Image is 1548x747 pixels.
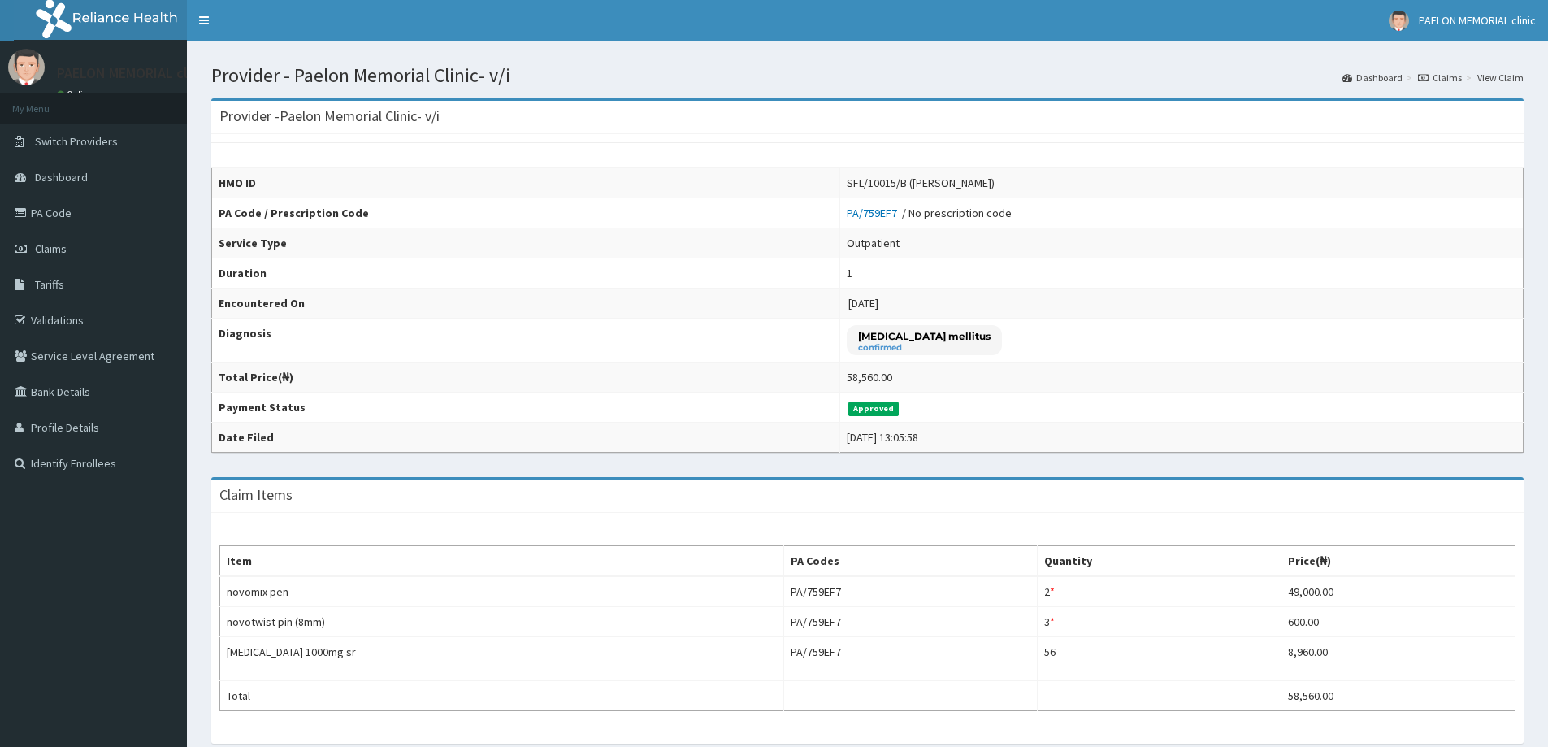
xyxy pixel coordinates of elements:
[1419,13,1536,28] span: PAELON MEMORIAL clinic
[212,423,840,453] th: Date Filed
[1281,576,1515,607] td: 49,000.00
[1281,681,1515,711] td: 58,560.00
[858,329,991,343] p: [MEDICAL_DATA] mellitus
[847,175,995,191] div: SFL/10015/B ([PERSON_NAME])
[212,363,840,393] th: Total Price(₦)
[847,205,1012,221] div: / No prescription code
[220,681,784,711] td: Total
[847,265,852,281] div: 1
[212,198,840,228] th: PA Code / Prescription Code
[848,296,878,311] span: [DATE]
[1038,607,1281,637] td: 3
[212,319,840,363] th: Diagnosis
[847,206,902,220] a: PA/759EF7
[219,109,440,124] h3: Provider - Paelon Memorial Clinic- v/i
[1281,637,1515,667] td: 8,960.00
[212,289,840,319] th: Encountered On
[35,277,64,292] span: Tariffs
[1418,71,1462,85] a: Claims
[57,66,210,80] p: PAELON MEMORIAL clinic
[848,402,900,416] span: Approved
[1281,607,1515,637] td: 600.00
[1038,637,1281,667] td: 56
[1342,71,1403,85] a: Dashboard
[220,546,784,577] th: Item
[847,369,892,385] div: 58,560.00
[211,65,1524,86] h1: Provider - Paelon Memorial Clinic- v/i
[212,258,840,289] th: Duration
[35,170,88,185] span: Dashboard
[220,637,784,667] td: [MEDICAL_DATA] 1000mg sr
[847,235,900,251] div: Outpatient
[212,393,840,423] th: Payment Status
[784,637,1038,667] td: PA/759EF7
[57,89,96,100] a: Online
[35,134,118,149] span: Switch Providers
[212,228,840,258] th: Service Type
[8,49,45,85] img: User Image
[1038,681,1281,711] td: ------
[1389,11,1409,31] img: User Image
[1038,576,1281,607] td: 2
[784,546,1038,577] th: PA Codes
[35,241,67,256] span: Claims
[784,607,1038,637] td: PA/759EF7
[847,429,918,445] div: [DATE] 13:05:58
[1281,546,1515,577] th: Price(₦)
[784,576,1038,607] td: PA/759EF7
[1038,546,1281,577] th: Quantity
[220,607,784,637] td: novotwist pin (8mm)
[212,168,840,198] th: HMO ID
[219,488,293,502] h3: Claim Items
[1477,71,1524,85] a: View Claim
[858,344,991,352] small: confirmed
[220,576,784,607] td: novomix pen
